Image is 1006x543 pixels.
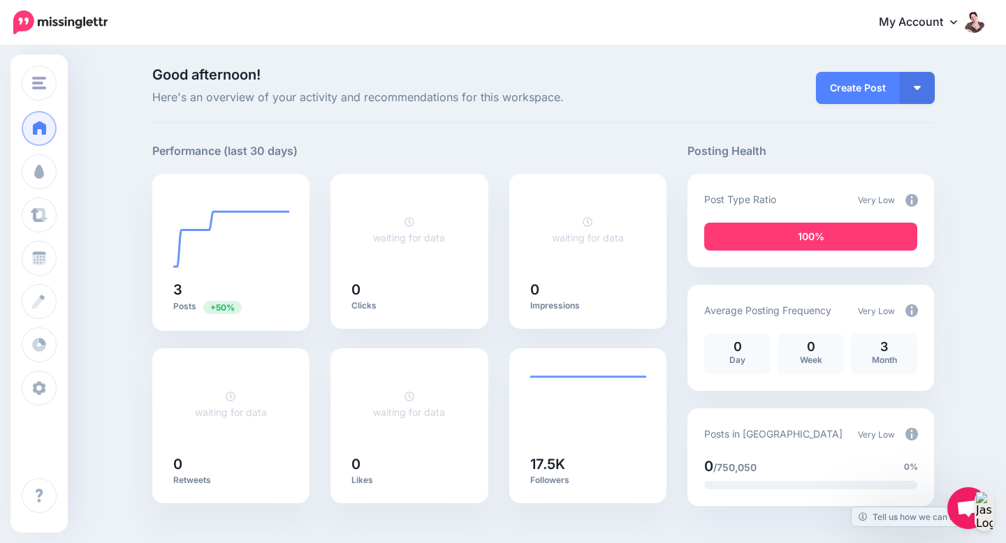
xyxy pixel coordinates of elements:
[13,10,108,34] img: Missinglettr
[858,195,895,205] span: Very Low
[914,86,921,90] img: arrow-down-white.png
[152,66,261,83] span: Good afternoon!
[351,457,467,471] h5: 0
[704,223,917,251] div: 100% of your posts in the last 30 days have been from Curated content
[858,306,895,316] span: Very Low
[816,72,900,104] a: Create Post
[173,300,289,313] p: Posts
[373,390,445,418] a: waiting for data
[947,487,989,529] a: Open chat
[530,283,646,297] h5: 0
[530,475,646,486] p: Followers
[530,300,646,311] p: Impressions
[711,341,764,353] p: 0
[858,341,910,353] p: 3
[32,77,46,89] img: menu.png
[173,283,289,297] h5: 3
[800,355,822,365] span: Week
[704,191,776,207] p: Post Type Ratio
[351,475,467,486] p: Likes
[373,216,445,244] a: waiting for data
[704,426,843,442] p: Posts in [GEOGRAPHIC_DATA]
[173,457,289,471] h5: 0
[203,301,242,314] span: Previous period: 2
[785,341,837,353] p: 0
[704,302,831,318] p: Average Posting Frequency
[904,460,918,474] span: 0%
[713,461,757,473] span: /750,050
[152,89,667,107] span: Here's an overview of your activity and recommendations for this workspace.
[872,355,897,365] span: Month
[552,216,624,244] a: waiting for data
[905,194,918,207] img: info-circle-grey.png
[351,300,467,311] p: Clicks
[865,6,985,40] a: My Account
[905,304,918,317] img: info-circle-grey.png
[152,142,298,160] h5: Performance (last 30 days)
[704,458,713,475] span: 0
[351,283,467,297] h5: 0
[687,142,934,160] h5: Posting Health
[530,457,646,471] h5: 17.5K
[729,355,745,365] span: Day
[858,429,895,440] span: Very Low
[905,428,918,440] img: info-circle-grey.png
[195,390,267,418] a: waiting for data
[173,475,289,486] p: Retweets
[852,507,989,526] a: Tell us how we can improve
